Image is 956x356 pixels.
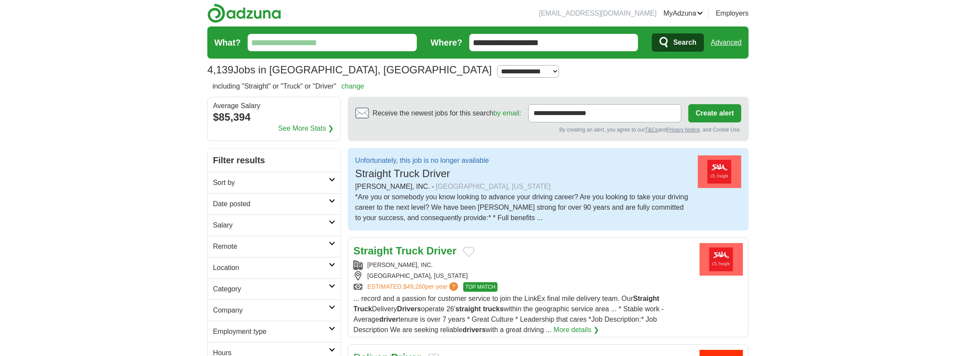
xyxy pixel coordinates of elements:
li: [EMAIL_ADDRESS][DOMAIN_NAME] [539,8,657,19]
strong: trucks [483,305,504,313]
span: Search [673,34,696,51]
span: ? [449,282,458,291]
a: Company [208,300,340,321]
a: Category [208,278,340,300]
a: Sort by [208,172,340,193]
button: Search [652,33,704,52]
a: Location [208,257,340,278]
strong: driver [379,316,398,323]
a: [PERSON_NAME], INC. [367,261,433,268]
a: Salary [208,214,340,236]
a: Privacy Notice [667,127,700,133]
a: Advanced [711,34,742,51]
img: JobsInTrucks.com (Offsite) logo [698,155,741,188]
a: MyAdzuna [664,8,704,19]
div: Average Salary [213,102,335,109]
strong: straight [455,305,481,313]
button: Create alert [688,104,741,122]
h2: Salary [213,220,329,231]
label: Where? [431,36,462,49]
div: By creating an alert, you agree to our and , and Cookie Use. [355,126,741,134]
h2: Remote [213,241,329,252]
h2: Company [213,305,329,316]
div: [PERSON_NAME], INC. [355,181,691,192]
button: Add to favorite jobs [463,247,475,257]
a: More details ❯ [553,325,599,335]
strong: Driver [426,245,456,257]
strong: Truck [354,305,372,313]
a: T&Cs [645,127,658,133]
a: Employment type [208,321,340,342]
label: What? [214,36,241,49]
a: ESTIMATED:$49,260per year? [367,282,460,292]
h2: Date posted [213,199,329,209]
div: $85,394 [213,109,335,125]
h2: Sort by [213,178,329,188]
span: Receive the newest jobs for this search : [373,108,521,119]
span: $49,260 [403,283,426,290]
h2: Employment type [213,326,329,337]
span: 4,139 [207,62,233,78]
strong: Drivers [397,305,421,313]
h2: Location [213,263,329,273]
span: ... record and a passion for customer service to join the LinkEx final mile delivery team. Our De... [354,295,664,333]
a: Straight Truck Driver [354,245,456,257]
strong: drivers [462,326,485,333]
h2: Category [213,284,329,294]
a: Employers [716,8,749,19]
span: Straight Truck Driver [355,168,450,179]
img: Saia logo [700,243,743,276]
strong: Truck [396,245,423,257]
a: Date posted [208,193,340,214]
div: [GEOGRAPHIC_DATA], [US_STATE] [436,181,551,192]
h2: including "Straight" or "Truck" or "Driver" [213,81,364,92]
span: - [432,181,434,192]
div: [GEOGRAPHIC_DATA], [US_STATE] [354,271,693,280]
a: change [341,82,364,90]
a: by email [494,109,520,117]
a: See More Stats ❯ [278,123,334,134]
div: *Are you or somebody you know looking to advance your driving career? Are you looking to take you... [355,192,691,223]
p: Unfortunately, this job is no longer available [355,155,489,166]
h1: Jobs in [GEOGRAPHIC_DATA], [GEOGRAPHIC_DATA] [207,64,492,76]
strong: Straight [354,245,393,257]
a: Remote [208,236,340,257]
h2: Filter results [208,148,340,172]
img: Adzuna logo [207,3,281,23]
strong: Straight [633,295,659,302]
span: TOP MATCH [463,282,498,292]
